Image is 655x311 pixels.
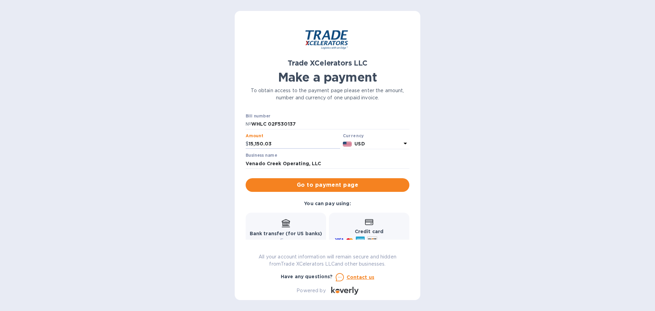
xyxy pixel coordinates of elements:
input: Enter bill number [251,119,409,129]
b: Trade XCelerators LLC [288,59,367,67]
b: Credit card [355,229,383,234]
b: Currency [343,133,364,138]
u: Contact us [347,274,375,280]
span: and more... [380,238,405,243]
b: Have any questions? [281,274,333,279]
p: To obtain access to the payment page please enter the amount, number and currency of one unpaid i... [246,87,409,101]
b: Bank transfer (for US banks) [250,231,322,236]
img: USD [343,142,352,146]
label: Amount [246,134,263,138]
p: $ [246,140,249,147]
span: Go to payment page [251,181,404,189]
button: Go to payment page [246,178,409,192]
input: 0.00 [249,139,340,149]
p: All your account information will remain secure and hidden from Trade XCelerators LLC and other b... [246,253,409,268]
p: Free [250,237,322,244]
p: № [246,121,251,128]
p: Powered by [296,287,325,294]
input: Enter business name [246,158,409,169]
h1: Make a payment [246,70,409,84]
b: USD [354,141,365,146]
label: Business name [246,154,277,158]
b: You can pay using: [304,201,351,206]
label: Bill number [246,114,270,118]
